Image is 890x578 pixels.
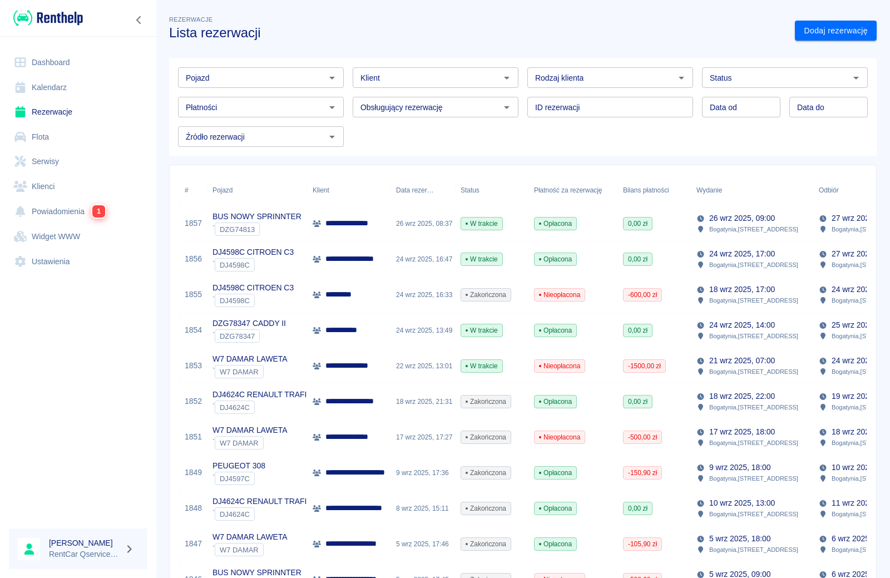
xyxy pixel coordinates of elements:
[212,211,301,223] p: BUS NOWY SPRINNTER
[691,175,813,206] div: Wydanie
[212,318,286,329] p: DZG78347 CADDY II
[212,401,312,414] div: `
[709,438,798,448] p: Bogatynia , [STREET_ADDRESS]
[709,473,798,483] p: Bogatynia , [STREET_ADDRESS]
[212,507,312,521] div: `
[702,97,780,117] input: DD.MM.YYYY
[215,439,263,447] span: W7 DAMAR
[709,260,798,270] p: Bogatynia , [STREET_ADDRESS]
[9,50,147,75] a: Dashboard
[499,70,515,86] button: Otwórz
[709,224,798,234] p: Bogatynia , [STREET_ADDRESS]
[313,175,329,206] div: Klient
[709,497,775,509] p: 10 wrz 2025, 13:00
[9,75,147,100] a: Kalendarz
[212,246,294,258] p: DJ4598C CITROEN C3
[461,397,511,407] span: Zakończona
[212,282,294,294] p: DJ4598C CITROEN C3
[185,218,202,229] a: 1857
[624,468,661,478] span: -150,90 zł
[396,175,434,206] div: Data rezerwacji
[185,431,202,443] a: 1851
[212,460,265,472] p: PEUGEOT 308
[212,424,288,436] p: W7 DAMAR LAWETA
[390,419,455,455] div: 17 wrz 2025, 17:27
[461,325,502,335] span: W trakcie
[215,546,263,554] span: W7 DAMAR
[215,475,254,483] span: DJ4597C
[624,503,652,513] span: 0,00 zł
[185,396,202,407] a: 1852
[709,402,798,412] p: Bogatynia , [STREET_ADDRESS]
[709,545,798,555] p: Bogatynia , [STREET_ADDRESS]
[624,219,652,229] span: 0,00 zł
[9,224,147,249] a: Widget WWW
[709,355,775,367] p: 21 wrz 2025, 07:00
[461,432,511,442] span: Zakończona
[709,213,775,224] p: 26 wrz 2025, 09:00
[461,219,502,229] span: W trakcie
[709,331,798,341] p: Bogatynia , [STREET_ADDRESS]
[185,253,202,265] a: 1856
[535,539,576,549] span: Opłacona
[535,468,576,478] span: Opłacona
[390,491,455,526] div: 8 wrz 2025, 15:11
[390,348,455,384] div: 22 wrz 2025, 13:01
[215,225,259,234] span: DZG74813
[9,199,147,224] a: Powiadomienia1
[709,462,770,473] p: 9 wrz 2025, 18:00
[535,503,576,513] span: Opłacona
[624,290,661,300] span: -600,00 zł
[212,258,294,271] div: `
[461,290,511,300] span: Zakończona
[49,549,120,560] p: RentCar Qservice Damar Parts
[185,324,202,336] a: 1854
[535,361,585,371] span: Nieopłacona
[185,360,202,372] a: 1853
[212,436,288,449] div: `
[215,332,259,340] span: DZG78347
[9,249,147,274] a: Ustawienia
[169,25,786,41] h3: Lista rezerwacji
[92,205,105,218] span: 1
[215,261,254,269] span: DJ4598C
[179,175,207,206] div: #
[212,531,288,543] p: W7 DAMAR LAWETA
[212,353,288,365] p: W7 DAMAR LAWETA
[535,325,576,335] span: Opłacona
[709,509,798,519] p: Bogatynia , [STREET_ADDRESS]
[461,468,511,478] span: Zakończona
[185,467,202,478] a: 1849
[212,543,288,556] div: `
[709,533,770,545] p: 5 wrz 2025, 18:00
[212,223,301,236] div: `
[696,175,722,206] div: Wydanie
[534,175,602,206] div: Płatność za rezerwację
[461,361,502,371] span: W trakcie
[185,502,202,514] a: 1848
[185,289,202,300] a: 1855
[49,537,120,549] h6: [PERSON_NAME]
[390,313,455,348] div: 24 wrz 2025, 13:49
[848,70,864,86] button: Otwórz
[185,538,202,550] a: 1847
[624,539,661,549] span: -105,90 zł
[528,175,617,206] div: Płatność za rezerwację
[390,526,455,562] div: 5 wrz 2025, 17:46
[212,329,286,343] div: `
[535,397,576,407] span: Opłacona
[390,175,455,206] div: Data rezerwacji
[461,503,511,513] span: Zakończona
[212,389,312,401] p: DJ4624C RENAULT TRAFIC
[709,295,798,305] p: Bogatynia , [STREET_ADDRESS]
[390,384,455,419] div: 18 wrz 2025, 21:31
[215,403,254,412] span: DJ4624C
[624,254,652,264] span: 0,00 zł
[169,16,212,23] span: Rezerwacje
[9,125,147,150] a: Flota
[324,70,340,86] button: Otwórz
[674,70,689,86] button: Otwórz
[13,9,83,27] img: Renthelp logo
[9,174,147,199] a: Klienci
[819,175,839,206] div: Odbiór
